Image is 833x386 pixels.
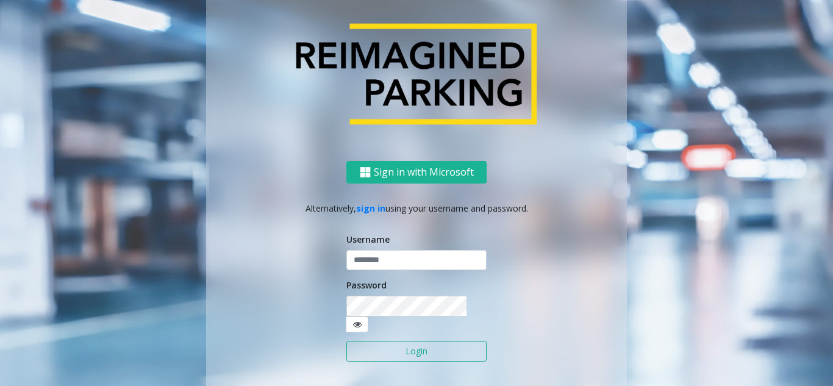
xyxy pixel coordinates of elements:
[356,202,385,214] a: sign in
[346,233,390,246] label: Username
[218,202,615,215] p: Alternatively, using your username and password.
[346,341,487,362] button: Login
[346,161,487,184] button: Sign in with Microsoft
[346,279,387,291] label: Password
